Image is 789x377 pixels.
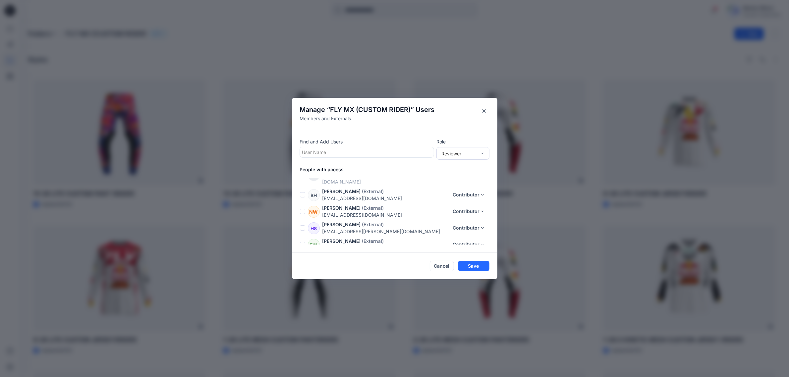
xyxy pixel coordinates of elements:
[362,238,384,244] p: (External)
[322,221,361,228] p: [PERSON_NAME]
[436,138,489,145] p: Role
[322,195,449,202] p: [EMAIL_ADDRESS][DOMAIN_NAME]
[322,171,465,185] p: [PERSON_NAME][EMAIL_ADDRESS][PERSON_NAME][DOMAIN_NAME]
[449,223,489,233] button: Contributor
[308,189,320,201] div: BH
[441,150,477,157] div: Reviewer
[322,238,361,244] p: [PERSON_NAME]
[308,239,320,251] div: EW
[322,188,361,195] p: [PERSON_NAME]
[458,261,489,271] button: Save
[430,261,454,271] button: Cancel
[300,166,497,173] p: People with access
[449,189,489,200] button: Contributor
[449,239,489,250] button: Contributor
[362,221,384,228] p: (External)
[322,228,449,235] p: [EMAIL_ADDRESS][PERSON_NAME][DOMAIN_NAME]
[322,204,361,211] p: [PERSON_NAME]
[479,106,489,116] button: Close
[449,206,489,217] button: Contributor
[362,204,384,211] p: (External)
[308,222,320,234] div: HS
[300,106,435,114] h4: Manage “ ” Users
[362,188,384,195] p: (External)
[330,106,411,114] span: FLY MX (CUSTOM RIDER)
[300,138,434,145] p: Find and Add Users
[322,211,449,218] p: [EMAIL_ADDRESS][DOMAIN_NAME]
[300,115,435,122] p: Members and Externals
[308,206,320,218] div: NW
